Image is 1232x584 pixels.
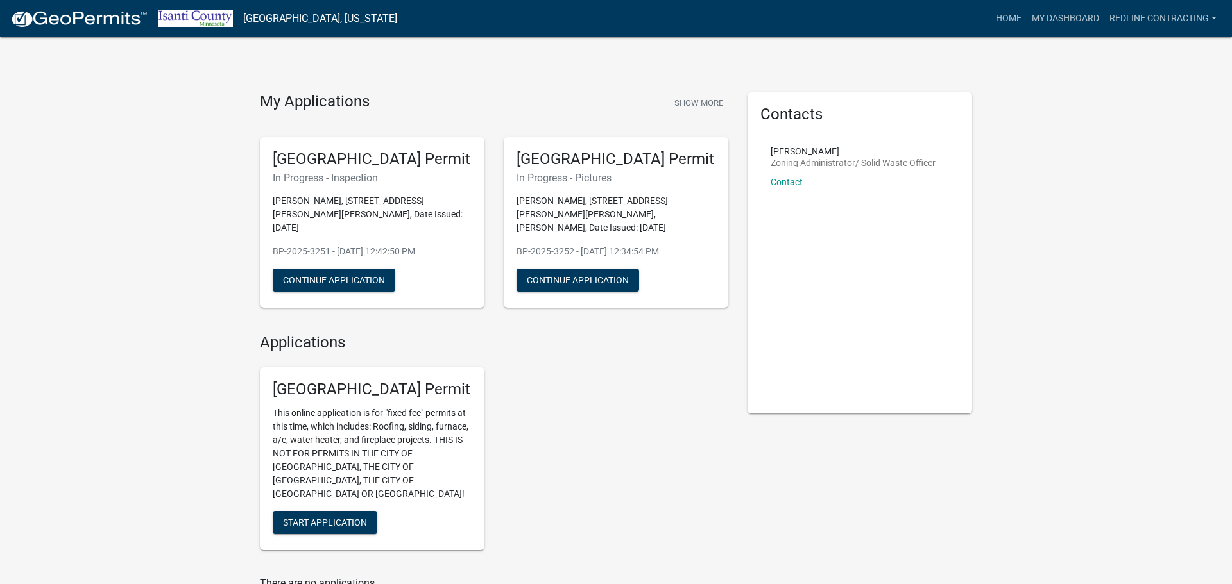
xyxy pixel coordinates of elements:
[771,158,936,167] p: Zoning Administrator/ Solid Waste Officer
[760,105,959,124] h5: Contacts
[273,245,472,258] p: BP-2025-3251 - [DATE] 12:42:50 PM
[158,10,233,27] img: Isanti County, Minnesota
[517,245,715,258] p: BP-2025-3252 - [DATE] 12:34:54 PM
[273,269,395,292] button: Continue Application
[517,194,715,235] p: [PERSON_NAME], [STREET_ADDRESS][PERSON_NAME][PERSON_NAME], [PERSON_NAME], Date Issued: [DATE]
[517,172,715,184] h6: In Progress - Pictures
[260,92,370,112] h4: My Applications
[243,8,397,29] a: [GEOGRAPHIC_DATA], [US_STATE]
[260,333,728,352] h4: Applications
[273,172,472,184] h6: In Progress - Inspection
[517,269,639,292] button: Continue Application
[1027,6,1104,31] a: My Dashboard
[771,147,936,156] p: [PERSON_NAME]
[273,150,472,169] h5: [GEOGRAPHIC_DATA] Permit
[283,517,367,528] span: Start Application
[260,333,728,560] wm-workflow-list-section: Applications
[273,194,472,235] p: [PERSON_NAME], [STREET_ADDRESS][PERSON_NAME][PERSON_NAME], Date Issued: [DATE]
[517,150,715,169] h5: [GEOGRAPHIC_DATA] Permit
[669,92,728,113] button: Show More
[771,177,803,187] a: Contact
[991,6,1027,31] a: Home
[273,511,377,534] button: Start Application
[273,380,472,399] h5: [GEOGRAPHIC_DATA] Permit
[273,406,472,501] p: This online application is for "fixed fee" permits at this time, which includes: Roofing, siding,...
[1104,6,1222,31] a: redline contracting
